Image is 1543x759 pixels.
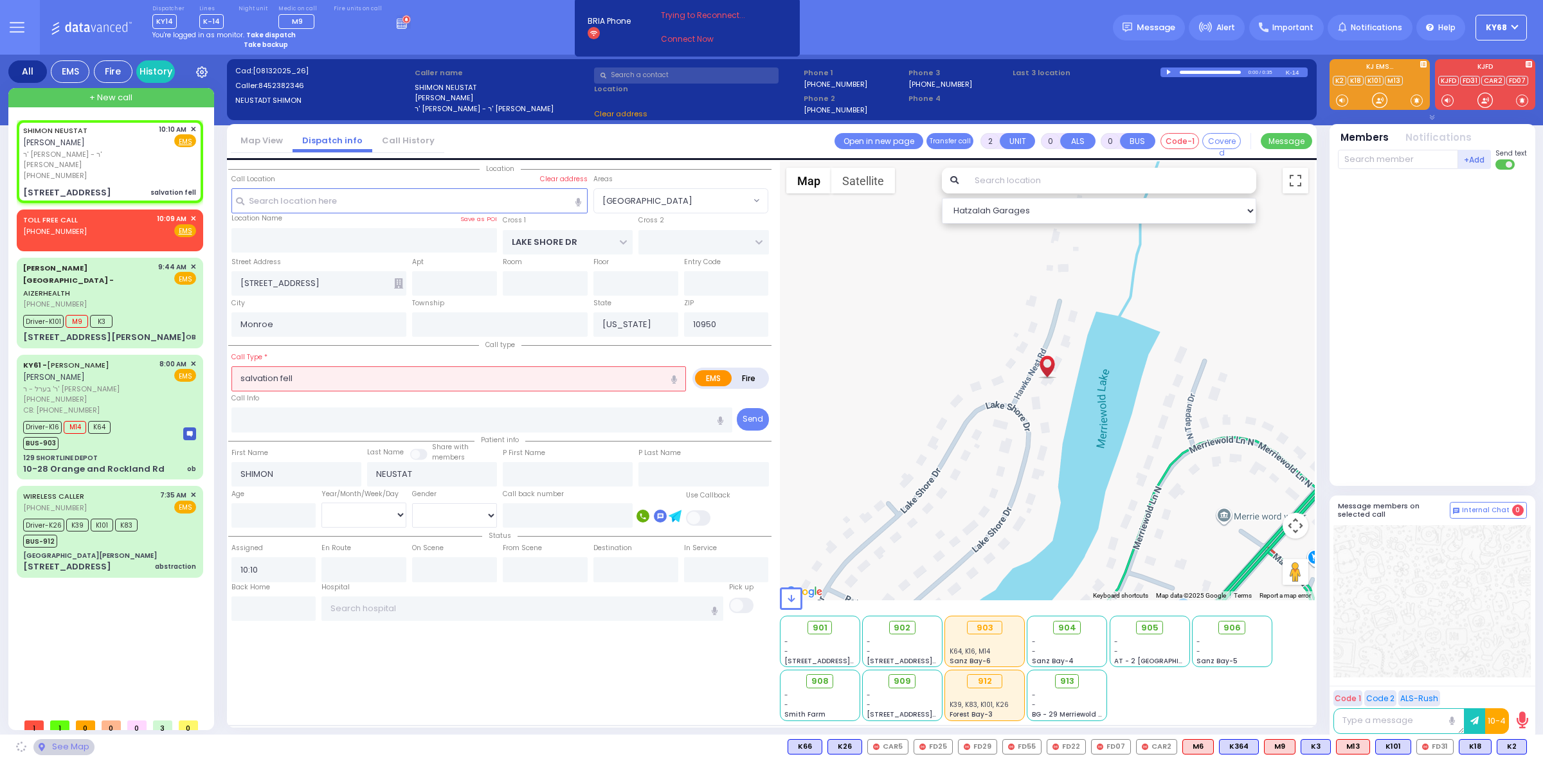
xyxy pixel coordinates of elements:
span: 901 [813,621,827,634]
u: EMS [179,226,192,236]
input: Search location [966,168,1256,193]
button: 10-4 [1485,708,1509,734]
span: K39, K83, K101, K26 [950,700,1009,710]
span: EMS [174,272,196,285]
span: Help [1438,22,1456,33]
span: [PHONE_NUMBER] [23,170,87,181]
button: BUS [1120,133,1155,149]
span: - [1196,637,1200,647]
div: K3 [1301,739,1331,755]
div: [STREET_ADDRESS][PERSON_NAME] [23,331,186,344]
span: - [1032,700,1036,710]
span: Phone 2 [804,93,904,104]
span: BUS-912 [23,535,57,548]
img: comment-alt.png [1453,508,1459,514]
label: Fire units on call [334,5,382,13]
span: ✕ [190,213,196,224]
span: Important [1272,22,1313,33]
div: BLS [1375,739,1411,755]
span: CB: [PHONE_NUMBER] [23,405,100,415]
div: OB [186,332,196,342]
label: KJFD [1435,64,1535,73]
span: K101 [91,519,113,531]
span: 9:44 AM [158,262,186,272]
span: Forest Bay-3 [950,710,993,719]
a: Open in new page [835,133,923,149]
label: Last 3 location [1013,67,1160,78]
span: EMS [174,501,196,513]
label: P Last Name [638,448,681,458]
div: K18 [1459,739,1492,755]
span: Send text [1495,148,1527,158]
a: Dispatch info [293,134,372,147]
label: En Route [321,543,351,553]
span: ר' בערל - ר' [PERSON_NAME] [23,384,155,395]
span: - [784,637,788,647]
button: Internal Chat 0 [1450,502,1527,519]
label: From Scene [503,543,542,553]
div: salvation fell [150,188,196,197]
label: Back Home [231,582,270,593]
span: 913 [1060,675,1074,688]
label: Pick up [729,582,753,593]
button: Covered [1202,133,1241,149]
div: FD31 [1416,739,1454,755]
button: Show satellite imagery [831,168,895,193]
span: [GEOGRAPHIC_DATA] [602,195,692,208]
button: Toggle fullscreen view [1283,168,1308,193]
div: FD22 [1047,739,1086,755]
span: ר' [PERSON_NAME] - ר' [PERSON_NAME] [23,149,154,170]
span: 904 [1058,621,1076,634]
span: [PHONE_NUMBER] [23,226,87,237]
span: Clear address [594,109,647,119]
div: M9 [1264,739,1295,755]
span: [PERSON_NAME][GEOGRAPHIC_DATA] - [23,263,114,286]
span: - [1032,690,1036,700]
span: 3 [153,720,172,730]
label: Floor [593,257,609,267]
span: - [867,647,871,656]
label: Location [594,84,799,94]
label: Caller: [235,80,411,91]
label: Cad: [235,66,411,76]
span: Other building occupants [394,278,403,289]
span: Phone 1 [804,67,904,78]
label: Call Info [231,393,259,404]
label: SHIMON NEUSTAT [415,82,590,93]
span: [PERSON_NAME] [23,371,85,382]
div: K66 [788,739,822,755]
div: BLS [827,739,862,755]
button: UNIT [1000,133,1035,149]
u: EMS [179,137,192,147]
div: K364 [1219,739,1259,755]
span: ky68 [1486,22,1507,33]
button: Show street map [786,168,831,193]
label: Use Callback [686,490,730,501]
span: - [1114,647,1118,656]
span: Notifications [1351,22,1402,33]
label: Save as POI [460,215,497,224]
a: Open this area in Google Maps (opens a new window) [783,584,826,600]
label: ZIP [684,298,694,308]
span: 1 [24,720,44,730]
a: Call History [372,134,444,147]
span: Call type [479,340,521,350]
span: KY61 - [23,360,47,370]
span: 7:35 AM [160,490,186,500]
div: CAR5 [867,739,908,755]
span: M9 [66,315,88,328]
span: BG - 29 Merriewold S. [1032,710,1104,719]
label: Areas [593,174,613,184]
div: 912 [967,674,1002,688]
button: Members [1340,130,1389,145]
label: Hospital [321,582,350,593]
a: [PERSON_NAME] [23,360,109,370]
div: [STREET_ADDRESS] [23,186,111,199]
div: K-14 [1286,67,1308,77]
span: Message [1137,21,1175,34]
span: 0 [102,720,121,730]
h5: Message members on selected call [1338,502,1450,519]
div: EMS [51,60,89,83]
small: Share with [432,442,469,452]
div: FD55 [1002,739,1042,755]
